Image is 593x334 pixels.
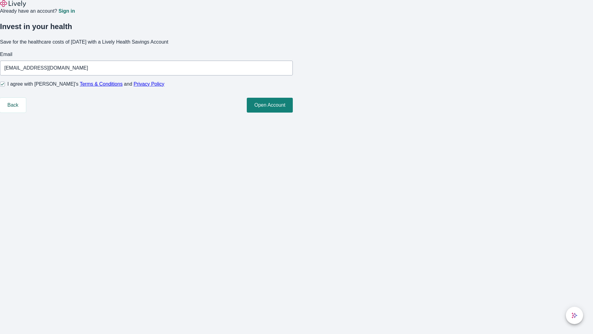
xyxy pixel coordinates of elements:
svg: Lively AI Assistant [571,312,578,319]
a: Sign in [58,9,75,14]
button: chat [566,307,583,324]
span: I agree with [PERSON_NAME]’s and [7,80,164,88]
a: Privacy Policy [134,81,165,87]
button: Open Account [247,98,293,113]
a: Terms & Conditions [80,81,123,87]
